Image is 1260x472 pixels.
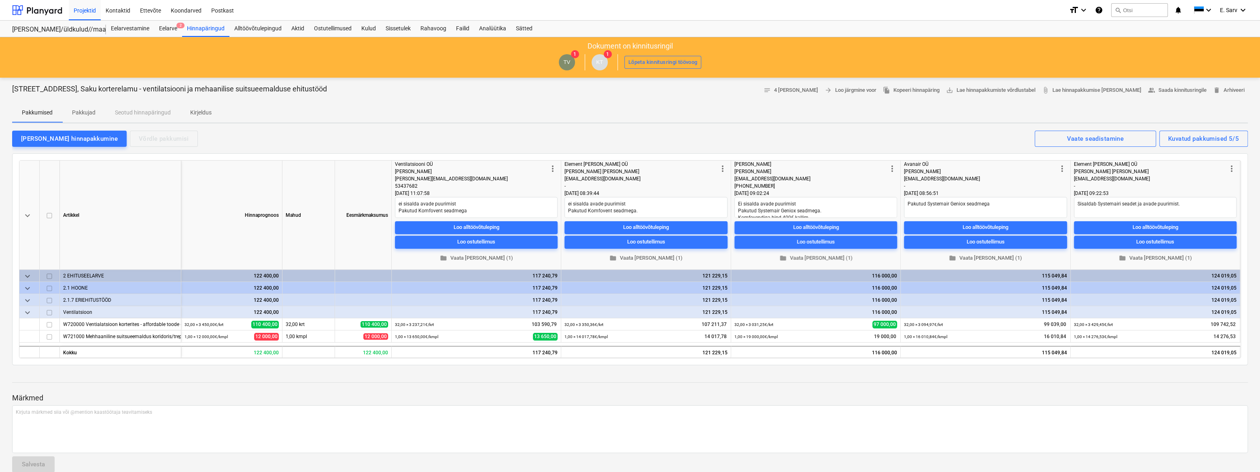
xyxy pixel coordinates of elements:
div: 121 229,15 [561,346,731,358]
span: [EMAIL_ADDRESS][DOMAIN_NAME] [1074,176,1150,182]
span: more_vert [548,164,558,174]
div: 124 019,05 [1071,346,1240,358]
span: [EMAIL_ADDRESS][DOMAIN_NAME] [564,176,641,182]
button: Loo ostutellimus [1074,236,1237,249]
button: Loo ostutellimus [734,236,897,249]
button: Vaata [PERSON_NAME] (1) [1074,252,1237,265]
i: keyboard_arrow_down [1079,5,1088,15]
div: 117 240,79 [395,306,558,318]
span: 109 742,52 [1210,321,1237,328]
span: 1 [604,50,612,58]
div: Loo alltöövõtuleping [1133,223,1178,232]
div: Loo ostutellimus [797,237,835,247]
p: Kirjeldus [190,108,212,117]
a: Kulud [356,21,381,37]
div: [PERSON_NAME]/üldkulud//maatööd (2101817//2101766) [12,25,96,34]
div: [PERSON_NAME] [PERSON_NAME] [1074,168,1227,175]
div: 121 229,15 [564,282,728,294]
div: 124 019,05 [1074,306,1237,318]
div: 124 019,05 [1074,294,1237,306]
div: 116 000,00 [731,346,901,358]
span: 97 000,00 [872,321,897,328]
div: 122 400,00 [185,270,279,282]
button: [PERSON_NAME] hinnapakkumine [12,131,127,147]
p: Dokument on kinnitusringil [588,41,673,51]
div: Kuvatud pakkumised 5/5 [1168,133,1239,144]
div: 121 229,15 [564,306,728,318]
a: Alltöövõtulepingud [229,21,286,37]
span: TV [563,59,570,65]
a: Failid [451,21,474,37]
div: Loo ostutellimus [627,237,665,247]
small: 32,00 × 3 350,36€ / krt [564,322,603,327]
div: Aktid [286,21,309,37]
div: 2.1 HOONE [63,282,178,294]
span: 16 010,84 [1043,333,1067,340]
textarea: ei sisalda avade puurimist Pakutud Komfovent seadmega. [564,197,728,218]
button: Otsi [1111,3,1168,17]
div: Loo alltöövõtuleping [454,223,499,232]
button: Kuvatud pakkumised 5/5 [1159,131,1248,147]
textarea: Sisaldab Systemairi seadet ja avade puurimist. [1074,197,1237,218]
iframe: Chat Widget [1220,433,1260,472]
button: Loo ostutellimus [564,236,728,249]
span: keyboard_arrow_down [23,284,32,293]
button: Vaata [PERSON_NAME] (1) [904,252,1067,265]
span: more_vert [1227,164,1237,174]
div: 115 049,84 [904,306,1067,318]
div: 116 000,00 [734,294,897,306]
div: 116 000,00 [734,270,897,282]
div: 124 019,05 [1074,270,1237,282]
span: file_copy [883,87,890,94]
span: Kopeeri hinnapäring [883,86,940,95]
span: Arhiveeri [1213,86,1245,95]
div: 115 049,84 [904,282,1067,294]
div: 122 400,00 [185,306,279,318]
button: Loo alltöövõtuleping [395,221,558,234]
div: 122 400,00 [181,346,282,358]
div: W721000 Mehhaaniline suitsueemaldus koridoris/trepikojas (kõik korrused) [63,330,178,342]
div: [DATE] 09:22:53 [1074,190,1237,197]
p: Märkmed [12,393,1248,403]
div: 115 049,84 [901,346,1071,358]
div: Vaate seadistamine [1067,133,1124,144]
span: keyboard_arrow_down [23,296,32,305]
p: Pakkumised [22,108,53,117]
span: keyboard_arrow_down [23,211,32,220]
button: Loo ostutellimus [904,236,1067,249]
small: 1,00 × 14 017,78€ / kmpl [564,334,608,339]
span: folder [779,254,787,262]
a: Hinnapäringud [182,21,229,37]
span: 103 590,79 [531,321,558,328]
div: [DATE] 08:56:51 [904,190,1067,197]
div: 53437682 [395,182,548,190]
button: 4 [PERSON_NAME] [760,84,821,97]
div: 122 400,00 [185,282,279,294]
button: Lõpeta kinnitusringi töövoog [624,56,701,69]
span: folder [609,254,617,262]
span: folder [949,254,956,262]
textarea: Ei sisalda avade puurimist Pakutud Systemair Geniox seadmega. Komfovendiga hind 400€ kallim. [734,197,897,218]
span: 12 000,00 [254,333,279,341]
small: 32,00 × 3 237,21€ / krt [395,322,434,327]
div: [PERSON_NAME] [734,168,887,175]
span: 14 017,78 [704,333,728,340]
div: 116 000,00 [734,306,897,318]
small: 1,00 × 12 000,00€ / kmpl [185,334,228,339]
div: Lõpeta kinnitusringi töövoog [628,58,697,67]
button: Loo alltöövõtuleping [564,221,728,234]
span: Saada kinnitusringile [1148,86,1207,95]
a: Eelarve2 [154,21,182,37]
span: folder [440,254,447,262]
span: more_vert [887,164,897,174]
span: 107 211,37 [701,321,728,328]
div: 2 EHITUSEELARVE [63,270,178,282]
a: Eelarvestamine [106,21,154,37]
i: keyboard_arrow_down [1204,5,1213,15]
a: Analüütika [474,21,511,37]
